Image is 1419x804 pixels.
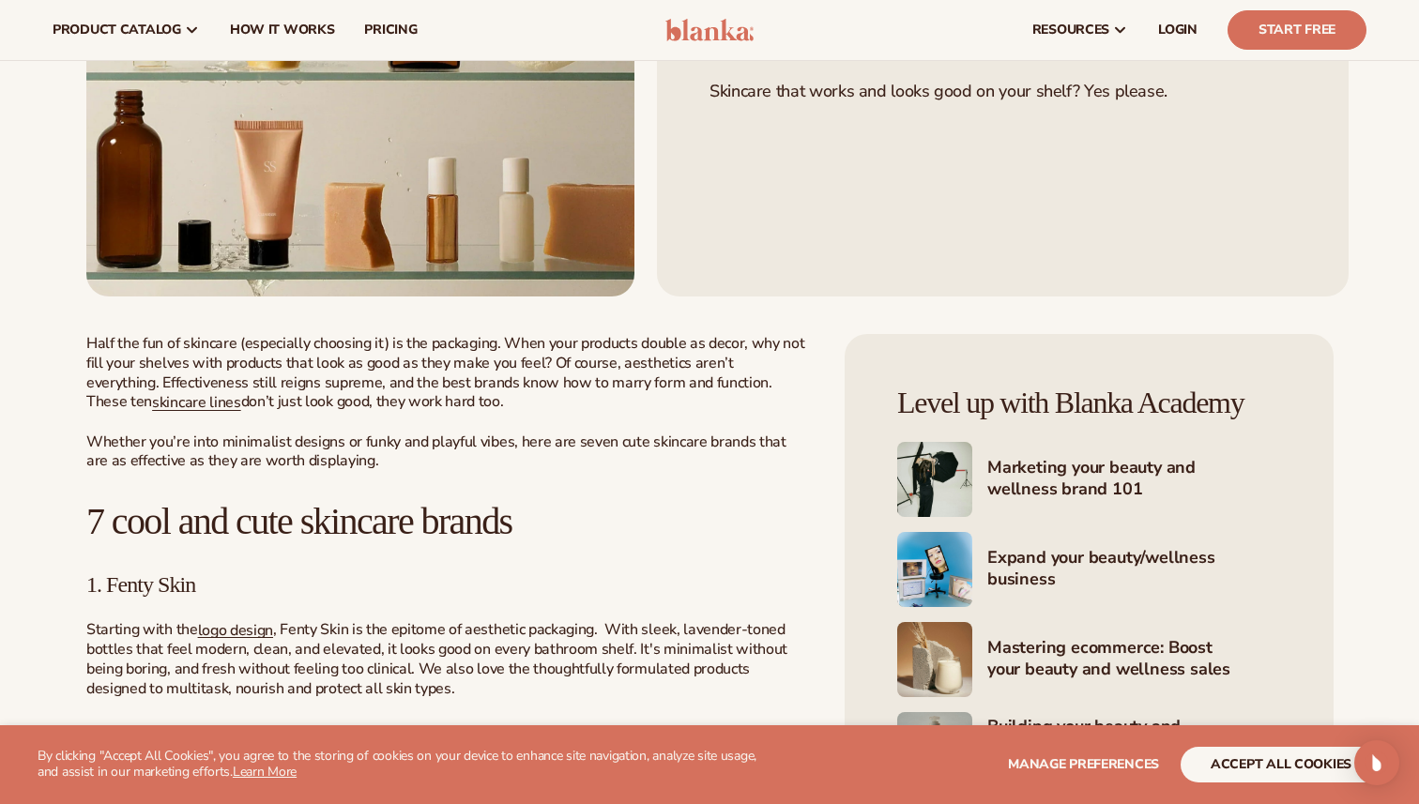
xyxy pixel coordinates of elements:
h4: Expand your beauty/wellness business [987,547,1281,593]
span: 7 cool and cute skincare brands [86,500,512,542]
a: Start Free [1228,10,1366,50]
img: Shopify Image 4 [897,622,972,697]
img: Shopify Image 3 [897,532,972,607]
span: How It Works [230,23,335,38]
h4: Marketing your beauty and wellness brand 101 [987,457,1281,503]
a: Learn More [233,763,297,781]
a: Shopify Image 5 Building your beauty and wellness brand with [PERSON_NAME] [897,712,1281,787]
img: Shopify Image 5 [897,712,972,787]
h4: Mastering ecommerce: Boost your beauty and wellness sales [987,637,1281,683]
span: 1. Fenty Skin [86,572,195,597]
span: product catalog [53,23,181,38]
span: don’t just look good, they work hard too. [241,391,504,412]
h4: Building your beauty and wellness brand with [PERSON_NAME] [987,716,1281,783]
span: LOGIN [1158,23,1198,38]
h4: Level up with Blanka Academy [897,387,1281,419]
span: Starting with the [86,619,198,640]
a: logo design [198,619,273,640]
a: Shopify Image 3 Expand your beauty/wellness business [897,532,1281,607]
img: Shopify Image 2 [897,442,972,517]
span: Half the fun of skincare (especially choosing it) is the packaging. When your products double as ... [86,333,804,412]
span: , Fenty Skin is the epitome of aesthetic packaging. With sleek, lavender-toned bottles that feel ... [86,619,787,699]
button: accept all cookies [1181,747,1381,782]
img: logo [665,19,755,41]
p: By clicking "Accept All Cookies", you agree to the storing of cookies on your device to enhance s... [38,749,770,781]
span: resources [1032,23,1109,38]
button: Manage preferences [1008,747,1159,782]
span: Manage preferences [1008,755,1159,773]
p: Skincare that works and looks good on your shelf? Yes please. [709,81,1296,102]
span: Whether you’re into minimalist designs or funky and playful vibes, here are seven cute skincare b... [86,432,786,472]
a: skincare lines [152,392,241,413]
a: Shopify Image 4 Mastering ecommerce: Boost your beauty and wellness sales [897,622,1281,697]
div: Open Intercom Messenger [1354,740,1399,785]
a: Shopify Image 2 Marketing your beauty and wellness brand 101 [897,442,1281,517]
span: pricing [364,23,417,38]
